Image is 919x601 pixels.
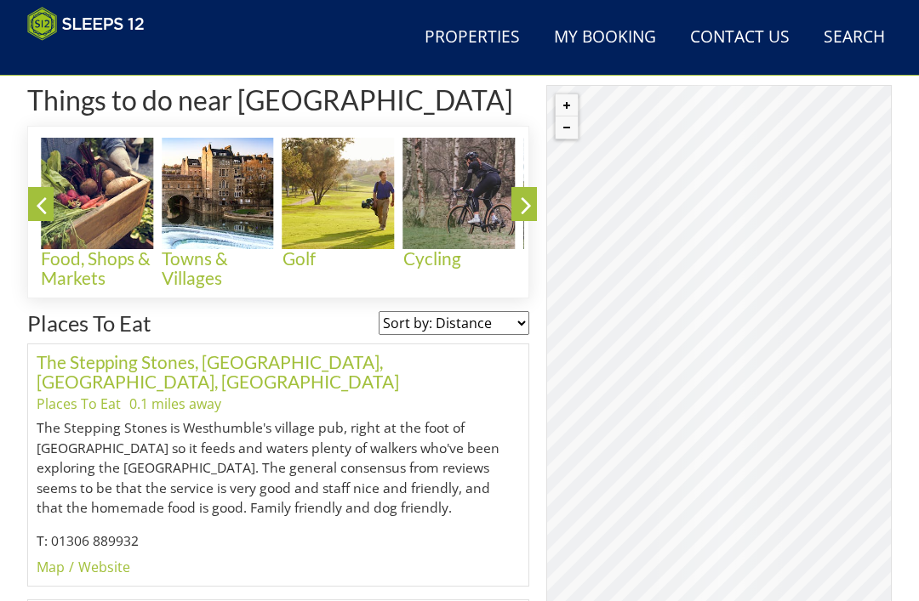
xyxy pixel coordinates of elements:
h4: Golf [283,249,395,269]
img: Food, Shops & Markets [41,138,153,250]
a: Towns & Villages [162,138,283,289]
button: Zoom out [556,116,578,139]
p: T: 01306 889932 [37,531,520,552]
h4: Outdoors & Walks [524,249,636,288]
h1: Things to do near [GEOGRAPHIC_DATA] [27,85,529,115]
a: Outdoors & Walks [524,138,645,289]
img: Golf [283,138,395,250]
img: Cycling [403,138,516,250]
li: 0.1 miles away [129,394,221,414]
img: Sleeps 12 [27,7,145,41]
a: Places To Eat [27,310,151,336]
img: Outdoors & Walks [524,138,636,250]
h4: Cycling [403,249,516,269]
a: Website [78,558,130,576]
p: The Stepping Stones is Westhumble's village pub, right at the foot of [GEOGRAPHIC_DATA] so it fee... [37,418,520,519]
iframe: Customer reviews powered by Trustpilot [19,51,197,65]
a: Map [37,558,65,576]
h4: Food, Shops & Markets [41,249,153,288]
button: Zoom in [556,94,578,116]
a: The Stepping Stones, [GEOGRAPHIC_DATA], [GEOGRAPHIC_DATA], [GEOGRAPHIC_DATA] [37,351,399,392]
a: Food, Shops & Markets [41,138,162,289]
a: Properties [418,19,527,57]
a: Search [817,19,892,57]
a: Contact Us [683,19,796,57]
a: Places To Eat [37,394,121,413]
h4: Towns & Villages [162,249,274,288]
img: Towns & Villages [162,138,274,250]
a: My Booking [547,19,663,57]
a: Golf [283,138,403,269]
a: Cycling [403,138,524,269]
